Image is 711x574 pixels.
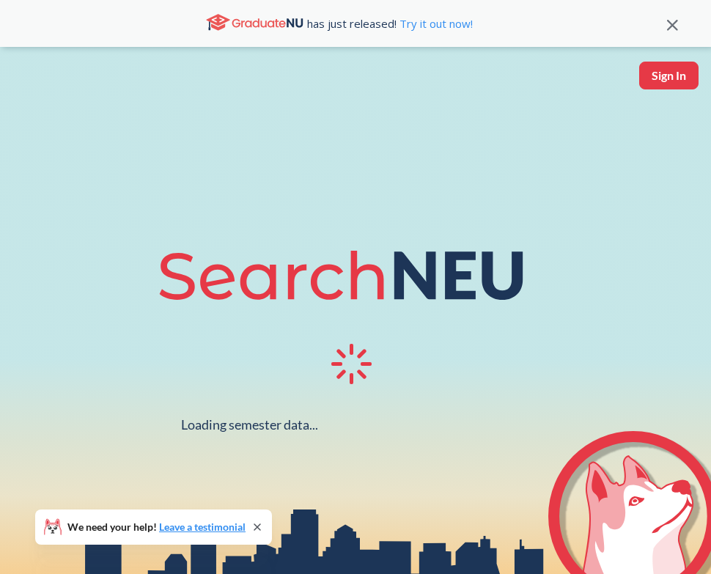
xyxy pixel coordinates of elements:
a: Leave a testimonial [159,520,246,533]
a: sandbox logo [15,62,37,95]
img: sandbox logo [15,62,37,90]
a: Try it out now! [397,16,473,31]
button: Sign In [639,62,699,89]
div: Loading semester data... [181,416,318,433]
span: has just released! [307,15,473,32]
span: We need your help! [67,522,246,532]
